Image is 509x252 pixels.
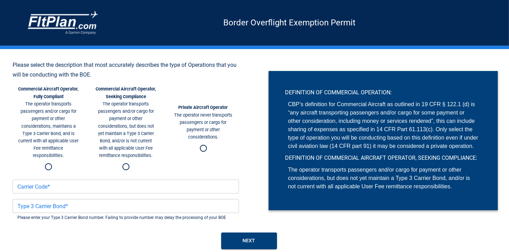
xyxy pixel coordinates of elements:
[96,86,156,99] strong: Commercial Aircraft Operator, Seeking Compliance
[17,214,234,221] p: Please enter your Type 3 Carrier Bond number. Failing to provide number may delay the processing ...
[173,104,234,141] span: The operator never transports passengers or cargo for payment or other considerations.
[18,86,78,99] strong: Commercial Aircraft Operator, Fully Compliant
[96,85,156,159] span: The operator transports passengers and/or cargo for payment or other considerations, but does not...
[28,11,98,34] img: COMPANY LOGO
[285,153,478,163] h6: DEFINITION OF COMMERCIAL AIRCRAFT OPERATOR, SEEKING COMPLIANCE:
[98,22,481,23] h5: Border Overflight Exemption Permit
[221,233,277,249] button: Next
[13,60,239,80] h6: Please select the description that most accurately describes the type of Operations that you will...
[288,166,479,191] div: The operator transports passengers and/or cargo for payment or other considerations, but does not...
[18,85,79,159] span: The operator transports passengers and/or cargo for payment or other considerations, maintains a ...
[179,105,228,110] strong: Private Aircraft Operator
[285,88,392,97] h6: DEFINITION OF COMMERCIAL OPERATION:
[288,100,479,150] div: CBP’s definition for Commercial Aircraft as outlined in 19 CFR § 122.1 (d) is “any aircraft trans...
